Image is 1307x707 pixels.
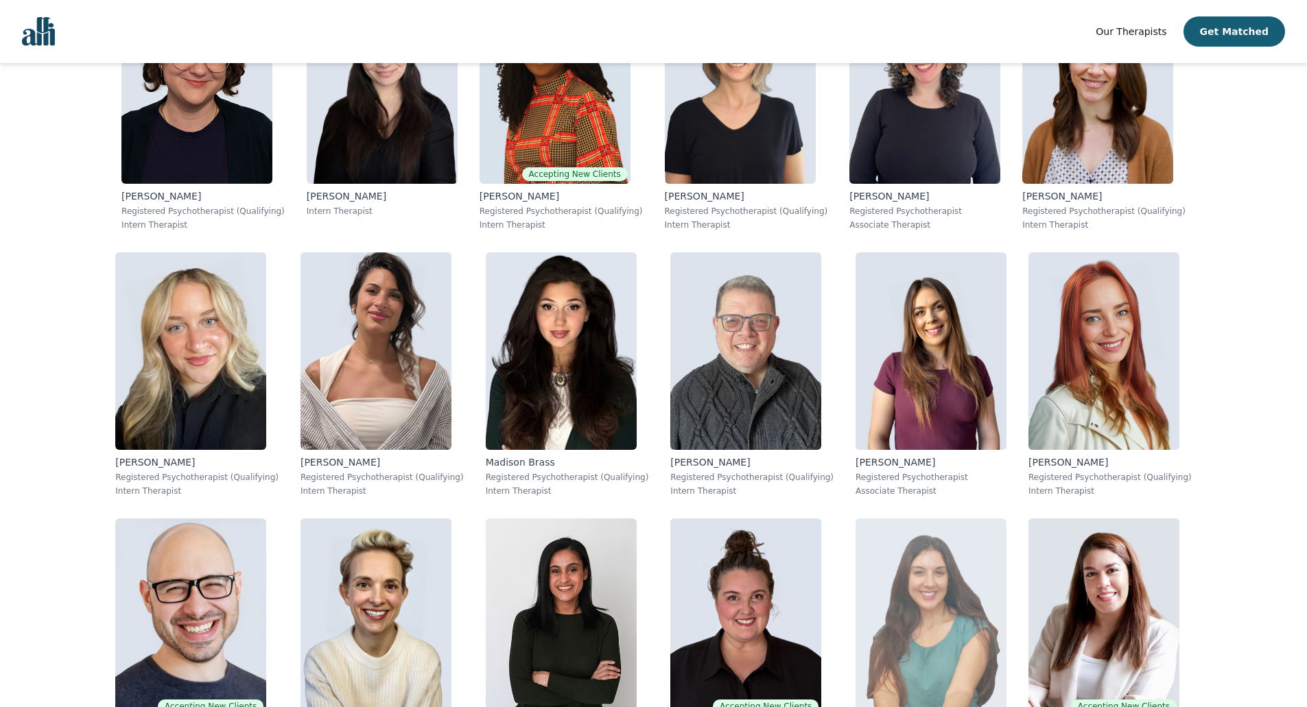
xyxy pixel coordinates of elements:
[301,472,464,483] p: Registered Psychotherapist (Qualifying)
[480,189,643,203] p: [PERSON_NAME]
[486,472,649,483] p: Registered Psychotherapist (Qualifying)
[1022,219,1186,230] p: Intern Therapist
[1022,206,1186,217] p: Registered Psychotherapist (Qualifying)
[301,252,451,450] img: Fernanda_Bravo
[1028,455,1192,469] p: [PERSON_NAME]
[845,241,1017,507] a: Natalie_Taylor[PERSON_NAME]Registered PsychotherapistAssociate Therapist
[1096,23,1166,40] a: Our Therapists
[121,189,285,203] p: [PERSON_NAME]
[480,206,643,217] p: Registered Psychotherapist (Qualifying)
[665,206,828,217] p: Registered Psychotherapist (Qualifying)
[1028,486,1192,496] p: Intern Therapist
[1028,472,1192,483] p: Registered Psychotherapist (Qualifying)
[659,241,845,507] a: David_Newman[PERSON_NAME]Registered Psychotherapist (Qualifying)Intern Therapist
[475,241,660,507] a: Madison_BrassMadison BrassRegistered Psychotherapist (Qualifying)Intern Therapist
[1028,252,1179,450] img: Lacy_Hunter
[856,472,1006,483] p: Registered Psychotherapist
[849,189,1000,203] p: [PERSON_NAME]
[1017,241,1203,507] a: Lacy_Hunter[PERSON_NAME]Registered Psychotherapist (Qualifying)Intern Therapist
[856,252,1006,450] img: Natalie_Taylor
[307,206,458,217] p: Intern Therapist
[486,252,637,450] img: Madison_Brass
[522,167,628,181] span: Accepting New Clients
[849,219,1000,230] p: Associate Therapist
[486,486,649,496] p: Intern Therapist
[121,219,285,230] p: Intern Therapist
[670,252,821,450] img: David_Newman
[1022,189,1186,203] p: [PERSON_NAME]
[665,219,828,230] p: Intern Therapist
[115,455,279,469] p: [PERSON_NAME]
[670,455,834,469] p: [PERSON_NAME]
[115,472,279,483] p: Registered Psychotherapist (Qualifying)
[121,206,285,217] p: Registered Psychotherapist (Qualifying)
[856,455,1006,469] p: [PERSON_NAME]
[856,486,1006,496] p: Associate Therapist
[115,486,279,496] p: Intern Therapist
[486,455,649,469] p: Madison Brass
[480,219,643,230] p: Intern Therapist
[290,241,475,507] a: Fernanda_Bravo[PERSON_NAME]Registered Psychotherapist (Qualifying)Intern Therapist
[307,189,458,203] p: [PERSON_NAME]
[301,486,464,496] p: Intern Therapist
[301,455,464,469] p: [PERSON_NAME]
[104,241,290,507] a: Vanessa_Morcone[PERSON_NAME]Registered Psychotherapist (Qualifying)Intern Therapist
[115,252,266,450] img: Vanessa_Morcone
[670,486,834,496] p: Intern Therapist
[22,17,55,46] img: alli logo
[1184,16,1285,47] button: Get Matched
[670,472,834,483] p: Registered Psychotherapist (Qualifying)
[849,206,1000,217] p: Registered Psychotherapist
[1096,26,1166,37] span: Our Therapists
[665,189,828,203] p: [PERSON_NAME]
